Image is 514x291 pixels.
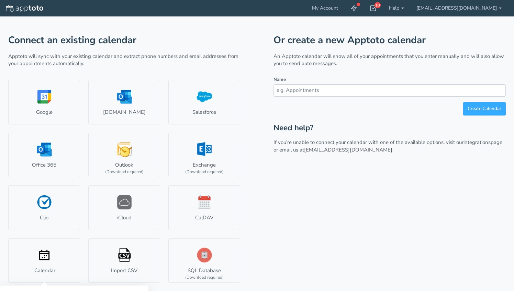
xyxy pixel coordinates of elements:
[273,53,506,68] p: An Apptoto calendar will show all of your appointments that you enter manually and will also allo...
[8,238,80,283] a: iCalendar
[8,80,80,124] a: Google
[168,238,240,283] a: SQL Database
[273,35,506,46] h1: Or create a new Apptoto calendar
[7,268,23,284] iframe: Intercom live chat
[185,275,224,280] div: (Download required)
[273,124,506,132] h2: Need help?
[463,102,506,116] button: Create Calendar
[88,185,160,230] a: iCloud
[6,5,43,12] img: logo-apptoto--white.svg
[168,80,240,124] a: Salesforce
[304,146,393,153] a: [EMAIL_ADDRESS][DOMAIN_NAME].
[168,133,240,177] a: Exchange
[375,2,381,8] div: 10
[88,238,160,283] a: Import CSV
[8,133,80,177] a: Office 365
[8,35,241,46] h1: Connect an existing calendar
[463,139,491,146] a: integrations
[8,185,80,230] a: Clio
[273,84,506,96] input: e.g. Appointments
[88,133,160,177] a: Outlook
[185,169,224,175] div: (Download required)
[168,185,240,230] a: CalDAV
[8,53,241,68] p: Apptoto will sync with your existing calendar and extract phone numbers and email addresses from ...
[273,76,286,83] label: Name
[105,169,144,175] div: (Download required)
[273,139,506,154] p: If you’re unable to connect your calendar with one of the available options, visit our page or em...
[88,80,160,124] a: [DOMAIN_NAME]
